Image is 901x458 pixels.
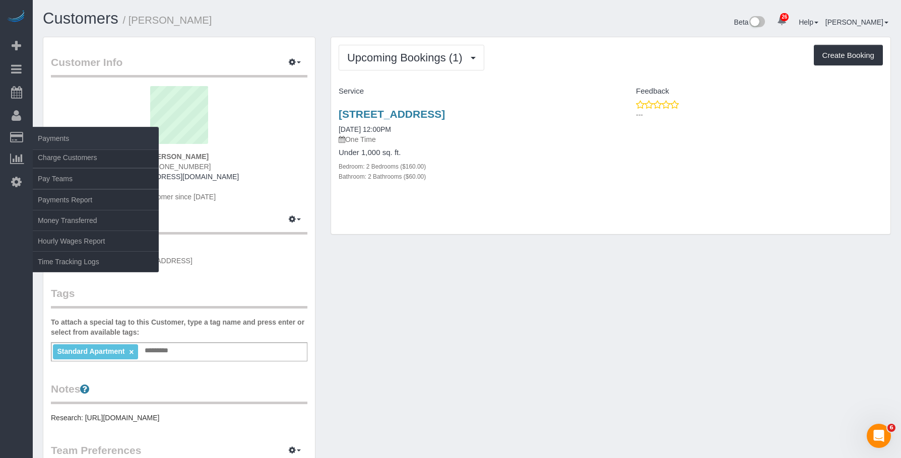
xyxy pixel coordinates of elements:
span: Payments [33,127,159,150]
a: Charge Customers [33,147,159,168]
a: [EMAIL_ADDRESS][DOMAIN_NAME] [119,173,239,181]
span: 26 [780,13,789,21]
a: 26 [772,10,792,32]
p: --- [636,110,883,120]
button: Create Booking [814,45,883,66]
small: Bedroom: 2 Bedrooms ($160.00) [339,163,426,170]
legend: Notes [51,381,307,404]
a: Help [799,18,818,26]
span: Customer since [DATE] [143,193,216,201]
button: Upcoming Bookings (1) [339,45,484,70]
iframe: Intercom live chat [867,424,891,448]
a: Payments Report [33,190,159,210]
h4: Feedback [618,87,883,96]
label: To attach a special tag to this Customer, type a tag name and press enter or select from availabl... [51,317,307,337]
strong: [PERSON_NAME] [150,152,209,161]
span: 6 [887,424,895,432]
span: Standard Apartment [57,347,124,355]
h4: Under 1,000 sq. ft. [339,148,603,157]
img: Automaid Logo [6,10,26,24]
legend: Tags [51,286,307,309]
small: / [PERSON_NAME] [123,15,212,26]
h4: Service [339,87,603,96]
a: Hourly Wages Report [33,231,159,251]
span: [PHONE_NUMBER] [147,163,211,171]
pre: Research: [URL][DOMAIN_NAME] [51,413,307,423]
a: [STREET_ADDRESS] [339,108,445,120]
a: [DATE] 12:00PM [339,125,391,133]
a: Pay Teams [33,169,159,189]
a: × [129,348,134,356]
span: Upcoming Bookings (1) [347,51,468,64]
small: Bathroom: 2 Bathrooms ($60.00) [339,173,426,180]
a: Beta [734,18,765,26]
p: One Time [339,134,603,144]
img: New interface [748,16,765,29]
a: Money Transferred [33,210,159,231]
a: [PERSON_NAME] [825,18,888,26]
a: Customers [43,10,118,27]
ul: Payments [33,147,159,272]
legend: Customer Info [51,55,307,78]
a: Time Tracking Logs [33,252,159,272]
